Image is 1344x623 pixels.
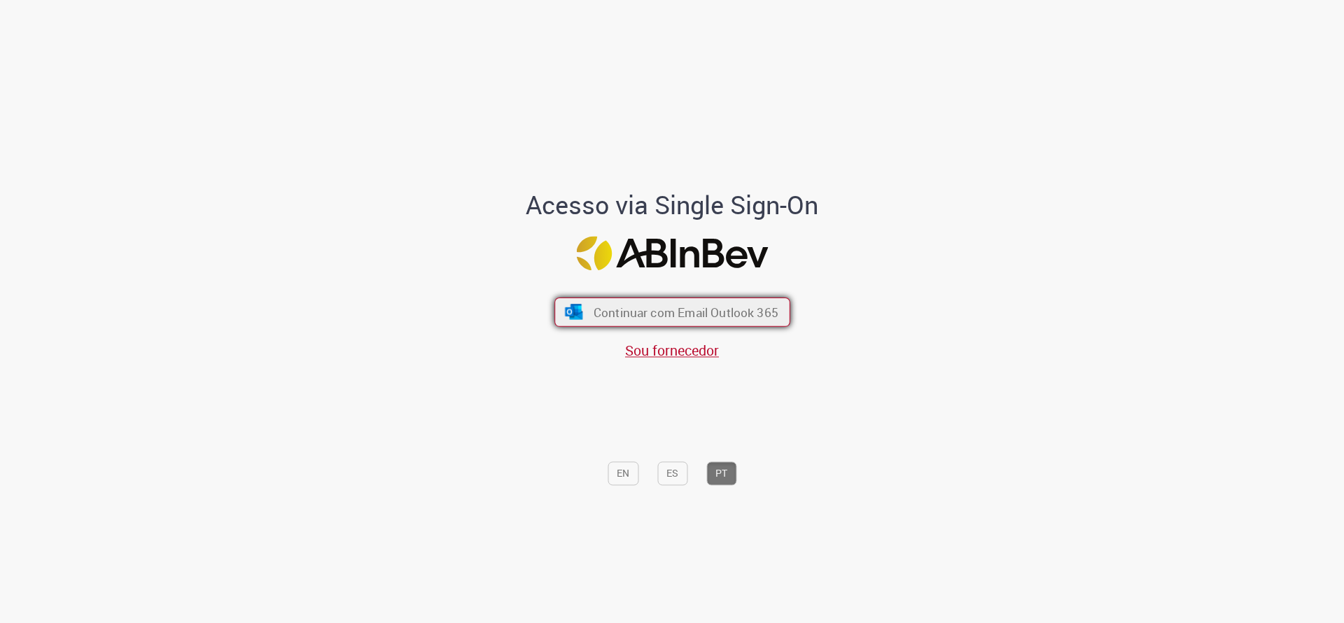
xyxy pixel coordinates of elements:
button: EN [608,462,638,486]
a: Sou fornecedor [625,341,719,360]
span: Continuar com Email Outlook 365 [593,304,778,320]
img: ícone Azure/Microsoft 360 [563,304,584,319]
img: Logo ABInBev [576,236,768,270]
h1: Acesso via Single Sign-On [478,192,867,220]
button: ícone Azure/Microsoft 360 Continuar com Email Outlook 365 [554,297,790,327]
button: PT [706,462,736,486]
button: ES [657,462,687,486]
